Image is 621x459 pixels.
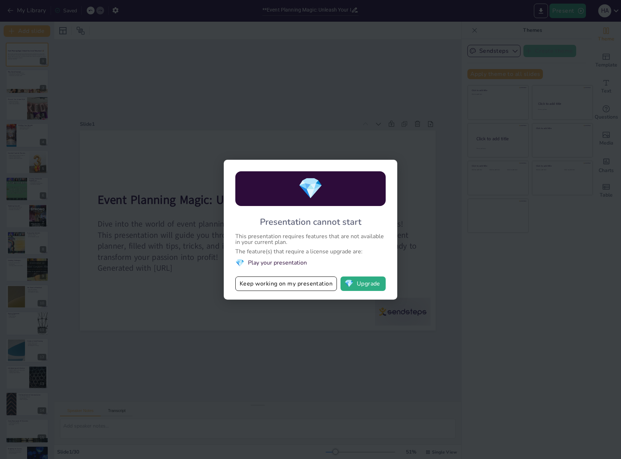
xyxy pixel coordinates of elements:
li: Play your presentation [235,258,386,268]
div: Presentation cannot start [260,216,361,228]
div: The feature(s) that require a license upgrade are: [235,249,386,254]
span: diamond [235,258,244,268]
span: diamond [344,280,354,287]
div: This presentation requires features that are not available in your current plan. [235,233,386,245]
button: diamondUpgrade [341,276,386,291]
span: diamond [298,175,323,202]
button: Keep working on my presentation [235,276,337,291]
